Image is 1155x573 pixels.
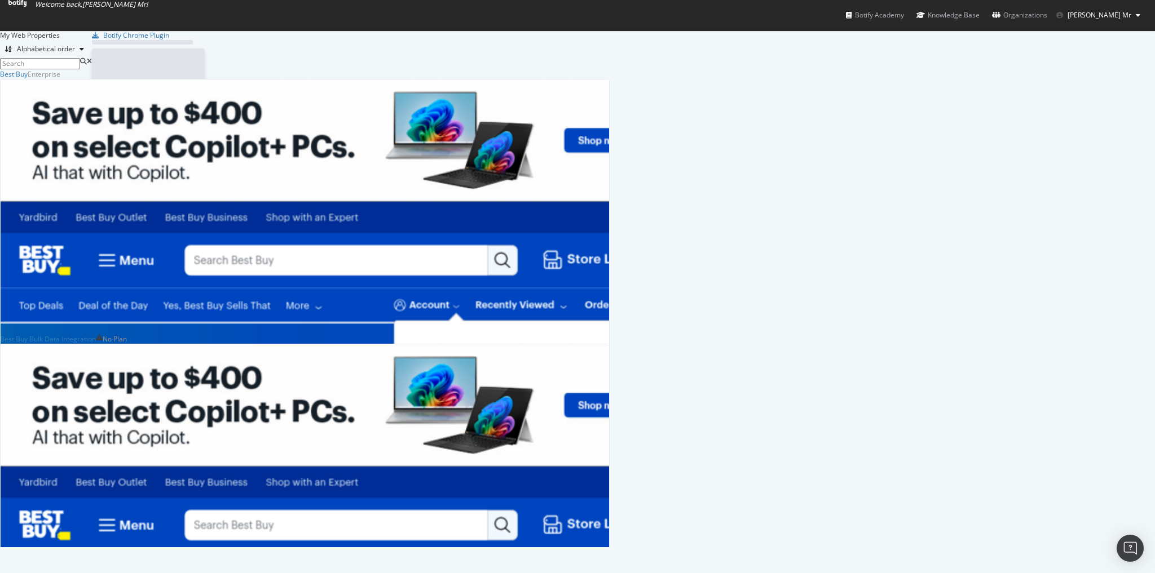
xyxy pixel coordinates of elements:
button: [PERSON_NAME] Mr [1047,6,1149,24]
div: Botify Academy [846,10,904,21]
span: Rob Mr [1068,10,1131,20]
div: Enterprise [28,69,60,79]
a: Botify Chrome Plugin [92,30,169,40]
img: bestbuy.com [1,79,609,566]
div: Botify Chrome Plugin [103,30,169,40]
div: No Plan [103,334,127,344]
div: Knowledge Base [916,10,980,21]
div: Organizations [992,10,1047,21]
div: Open Intercom Messenger [1117,535,1144,562]
div: Alphabetical order [17,46,75,52]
